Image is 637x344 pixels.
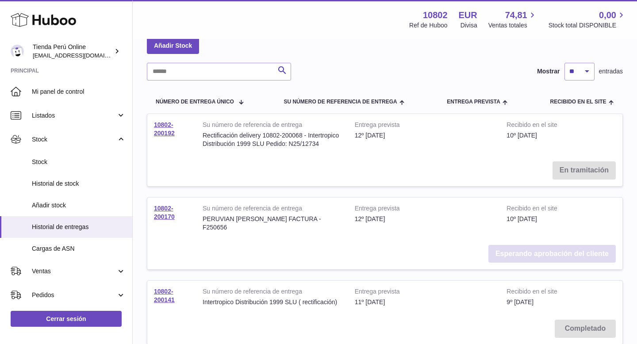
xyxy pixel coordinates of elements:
[32,291,116,299] span: Pedidos
[203,204,342,215] strong: Su número de referencia de entrega
[447,99,500,105] span: Entrega prevista
[409,21,447,30] div: Ref de Huboo
[507,287,579,298] strong: Recibido en el site
[549,21,626,30] span: Stock total DISPONIBLE
[154,288,175,303] a: 10802-200141
[32,223,126,231] span: Historial de entregas
[599,9,616,21] span: 0,00
[147,38,199,54] a: Añadir Stock
[507,132,537,139] span: 10º [DATE]
[459,9,477,21] strong: EUR
[355,287,494,298] strong: Entrega prevista
[488,21,537,30] span: Ventas totales
[549,9,626,30] a: 0,00 Stock total DISPONIBLE
[203,298,342,306] div: Intertropico Distribución 1999 SLU ( rectificación)
[423,9,448,21] strong: 10802
[32,180,126,188] span: Historial de stock
[154,121,175,137] a: 10802-200192
[355,204,494,215] strong: Entrega prevista
[156,99,234,105] span: Número de entrega único
[32,111,116,120] span: Listados
[32,201,126,210] span: Añadir stock
[507,204,579,215] strong: Recibido en el site
[284,99,397,105] span: Su número de referencia de entrega
[32,267,116,275] span: Ventas
[507,121,579,131] strong: Recibido en el site
[33,52,130,59] span: [EMAIL_ADDRESS][DOMAIN_NAME]
[488,245,616,263] a: Esperando aprobación del cliente
[203,131,342,148] div: Rectificación delivery 10802-200068 - Intertropico Distribución 1999 SLU Pedido: N25/12734
[550,99,606,105] span: Recibido en el site
[32,245,126,253] span: Cargas de ASN
[355,121,494,131] strong: Entrega prevista
[32,88,126,96] span: Mi panel de control
[507,298,533,306] span: 9º [DATE]
[203,121,342,131] strong: Su número de referencia de entrega
[11,311,122,327] a: Cerrar sesión
[203,215,342,232] div: PERUVIAN [PERSON_NAME] FACTURA -F250656
[507,215,537,222] span: 10º [DATE]
[32,135,116,144] span: Stock
[203,287,342,298] strong: Su número de referencia de entrega
[154,205,175,220] a: 10802-200170
[355,215,494,223] div: 12º [DATE]
[32,158,126,166] span: Stock
[488,9,537,30] a: 74,81 Ventas totales
[355,298,494,306] div: 11º [DATE]
[599,67,623,76] span: entradas
[537,67,560,76] label: Mostrar
[11,45,24,58] img: contacto@tiendaperuonline.com
[355,131,494,140] div: 12º [DATE]
[33,43,112,60] div: Tienda Perú Online
[505,9,527,21] span: 74,81
[460,21,477,30] div: Divisa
